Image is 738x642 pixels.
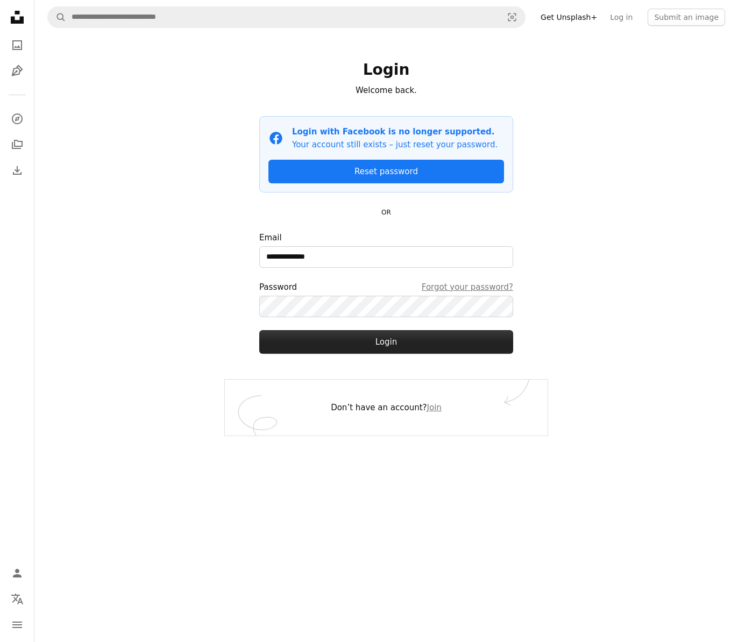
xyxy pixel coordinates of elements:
[268,160,504,183] a: Reset password
[381,209,391,216] small: OR
[259,246,513,268] input: Email
[427,403,442,412] a: Join
[259,281,513,294] div: Password
[6,34,28,56] a: Photos
[6,6,28,30] a: Home — Unsplash
[6,134,28,155] a: Collections
[6,60,28,82] a: Illustrations
[292,138,498,151] p: Your account still exists – just reset your password.
[648,9,725,26] button: Submit an image
[259,330,513,354] button: Login
[6,562,28,584] a: Log in / Sign up
[6,588,28,610] button: Language
[259,231,513,268] label: Email
[499,7,525,27] button: Visual search
[47,6,526,28] form: Find visuals sitewide
[259,296,513,317] input: PasswordForgot your password?
[6,108,28,130] a: Explore
[422,281,513,294] a: Forgot your password?
[534,9,604,26] a: Get Unsplash+
[292,125,498,138] p: Login with Facebook is no longer supported.
[259,84,513,97] p: Welcome back.
[225,380,548,436] div: Don’t have an account?
[6,160,28,181] a: Download History
[6,614,28,636] button: Menu
[259,60,513,80] h1: Login
[48,7,66,27] button: Search Unsplash
[604,9,639,26] a: Log in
